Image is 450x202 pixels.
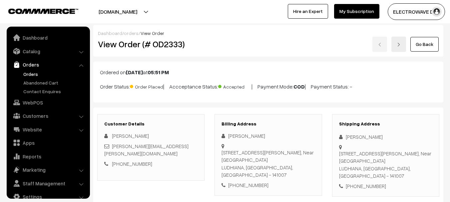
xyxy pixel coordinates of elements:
[8,32,88,44] a: Dashboard
[112,133,149,139] span: [PERSON_NAME]
[8,9,78,14] img: COMMMERCE
[8,150,88,162] a: Reports
[100,82,437,91] p: Order Status: | Accceptance Status: | Payment Mode: | Payment Status: -
[222,181,315,189] div: [PHONE_NUMBER]
[339,150,432,180] div: [STREET_ADDRESS][PERSON_NAME], Near [GEOGRAPHIC_DATA] LUDHIANA, [GEOGRAPHIC_DATA], [GEOGRAPHIC_DA...
[339,182,432,190] div: [PHONE_NUMBER]
[432,7,442,17] img: user
[104,143,189,157] a: [PERSON_NAME][EMAIL_ADDRESS][PERSON_NAME][DOMAIN_NAME]
[22,71,88,78] a: Orders
[8,177,88,189] a: Staff Management
[8,59,88,71] a: Orders
[339,133,432,141] div: [PERSON_NAME]
[288,4,328,19] a: Hire an Expert
[75,3,161,20] button: [DOMAIN_NAME]
[222,132,315,140] div: [PERSON_NAME]
[410,37,439,52] a: Go Back
[98,30,122,36] a: Dashboard
[141,30,164,36] span: View Order
[98,39,205,49] h2: View Order (# OD2333)
[8,164,88,176] a: Marketing
[334,4,379,19] a: My Subscription
[388,3,445,20] button: ELECTROWAVE DE…
[339,121,432,127] h3: Shipping Address
[148,69,169,76] b: 05:51 PM
[8,45,88,57] a: Catalog
[100,68,437,76] p: Ordered on at
[218,82,251,90] span: Accepted
[222,121,315,127] h3: Billing Address
[8,123,88,135] a: Website
[293,83,305,90] b: COD
[222,149,315,179] div: [STREET_ADDRESS][PERSON_NAME], Near [GEOGRAPHIC_DATA] LUDHIANA, [GEOGRAPHIC_DATA], [GEOGRAPHIC_DA...
[112,161,152,167] a: [PHONE_NUMBER]
[8,137,88,149] a: Apps
[126,69,143,76] b: [DATE]
[130,82,163,90] span: Order Placed
[22,88,88,95] a: Contact Enquires
[397,43,401,47] img: right-arrow.png
[8,110,88,122] a: Customers
[98,30,439,37] div: / /
[104,121,198,127] h3: Customer Details
[124,30,139,36] a: orders
[22,79,88,86] a: Abandoned Cart
[8,97,88,108] a: WebPOS
[8,7,67,15] a: COMMMERCE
